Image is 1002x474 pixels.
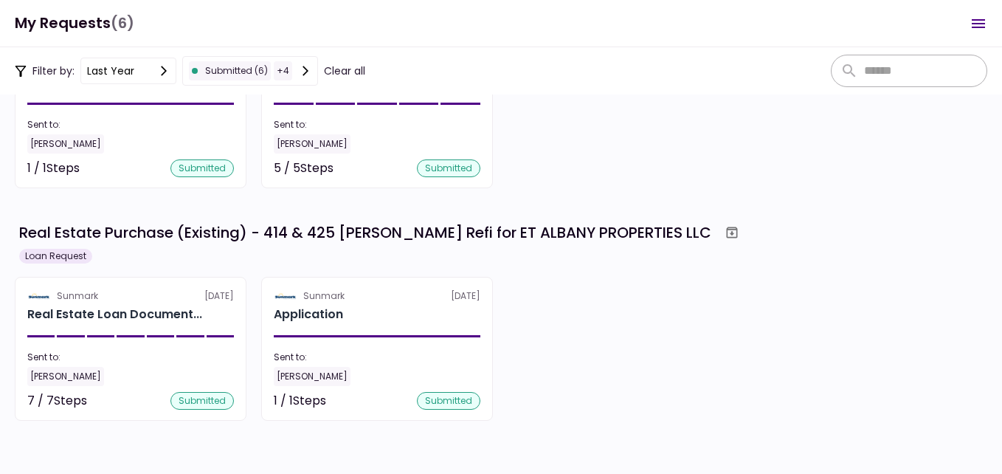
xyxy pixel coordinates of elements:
div: Real Estate Loan Documents (Purchase) [27,306,202,323]
div: Sent to: [274,118,480,131]
div: Sunmark [303,289,345,303]
button: Clear all [324,63,365,79]
div: [PERSON_NAME] [27,134,104,154]
div: Sent to: [27,118,234,131]
div: Sent to: [274,351,480,364]
div: submitted [170,392,234,410]
button: Archive workflow [719,219,745,246]
div: submitted [417,159,480,177]
div: Last year [87,63,134,79]
span: (6) [111,8,134,38]
div: Real Estate Purchase (Existing) - 414 & 425 [PERSON_NAME] Refi for ET ALBANY PROPERTIES LLC [19,221,711,244]
img: Partner logo [274,289,297,303]
img: Partner logo [27,289,51,303]
div: + 4 [274,61,292,80]
div: 1 / 1 Steps [27,159,80,177]
button: submitted (6)+4 [182,56,318,86]
div: 7 / 7 Steps [27,392,87,410]
div: [PERSON_NAME] [27,367,104,386]
div: submitted [417,392,480,410]
div: 1 / 1 Steps [274,392,326,410]
h1: My Requests [15,8,134,38]
h2: Application [274,306,343,323]
button: Last year [80,58,176,84]
div: 5 / 5 Steps [274,159,334,177]
div: Loan Request [19,249,92,264]
div: [PERSON_NAME] [274,134,350,154]
div: submitted [170,159,234,177]
button: Open menu [961,6,996,41]
div: [DATE] [274,289,480,303]
div: [PERSON_NAME] [274,367,350,386]
div: submitted (6) [189,61,271,80]
div: Filter by: [15,56,365,86]
div: Sent to: [27,351,234,364]
div: Sunmark [57,289,98,303]
div: [DATE] [27,289,234,303]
